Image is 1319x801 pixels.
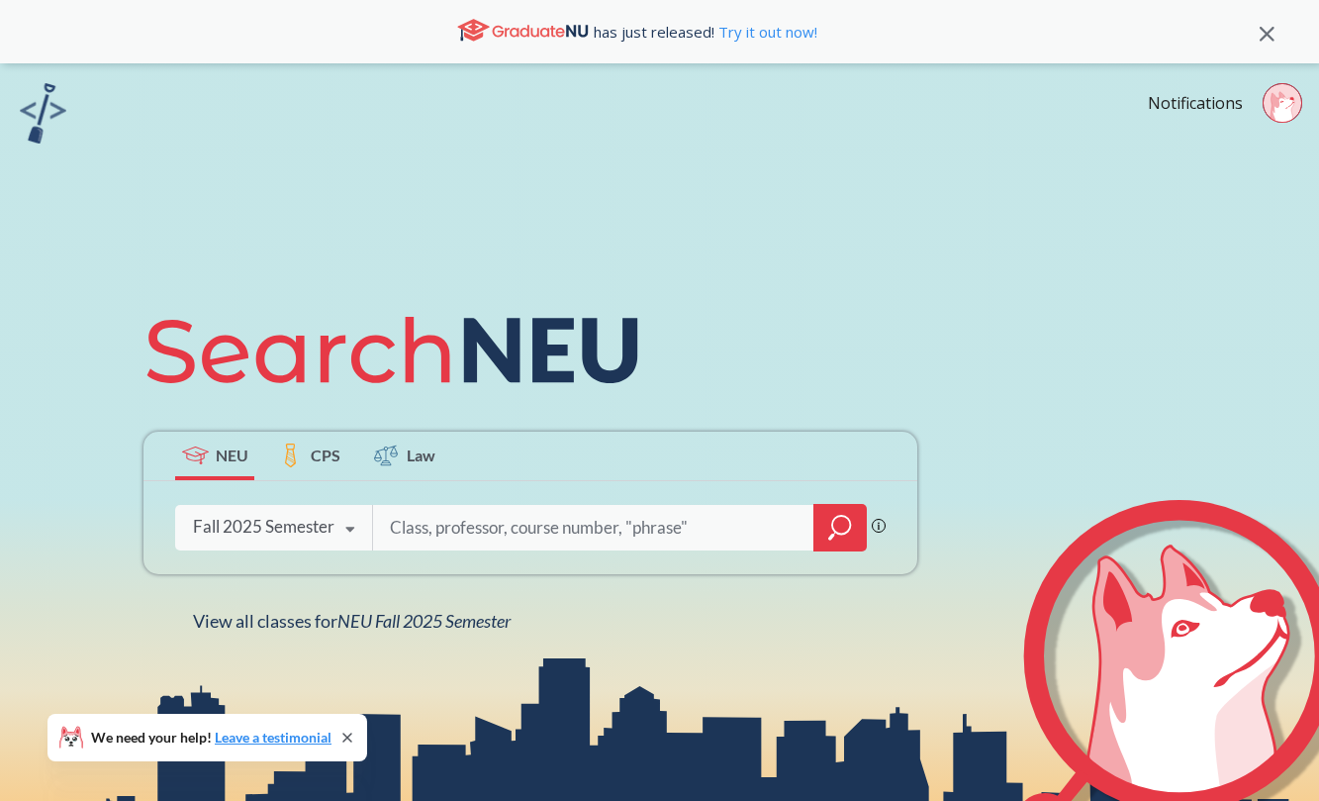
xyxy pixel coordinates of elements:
span: has just released! [594,21,817,43]
div: Fall 2025 Semester [193,516,334,538]
input: Class, professor, course number, "phrase" [388,507,800,549]
a: Leave a testimonial [215,729,331,746]
img: sandbox logo [20,83,66,144]
div: magnifying glass [813,504,867,551]
a: Try it out now! [714,22,817,42]
span: View all classes for [193,610,511,632]
a: sandbox logo [20,83,66,150]
a: Notifications [1148,92,1243,114]
span: NEU [216,444,248,466]
span: NEU Fall 2025 Semester [337,610,511,632]
span: Law [407,444,435,466]
span: CPS [311,444,340,466]
svg: magnifying glass [828,514,852,542]
span: We need your help! [91,731,331,745]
